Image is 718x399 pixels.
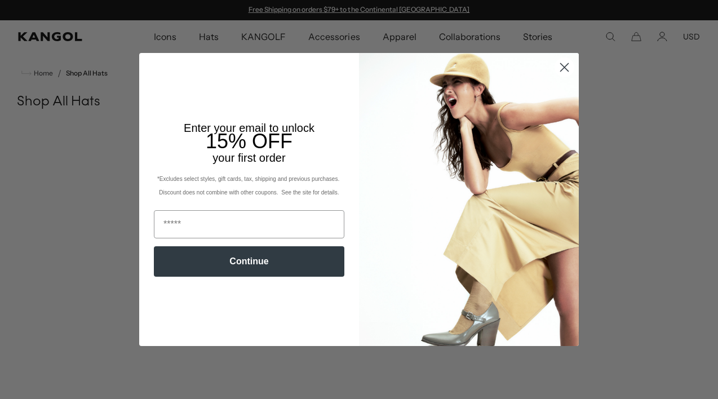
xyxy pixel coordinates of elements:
[157,176,341,196] span: *Excludes select styles, gift cards, tax, shipping and previous purchases. Discount does not comb...
[212,152,285,164] span: your first order
[206,130,292,153] span: 15% OFF
[359,53,579,346] img: 93be19ad-e773-4382-80b9-c9d740c9197f.jpeg
[154,246,344,277] button: Continue
[184,122,314,134] span: Enter your email to unlock
[555,57,574,77] button: Close dialog
[154,210,344,238] input: Email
